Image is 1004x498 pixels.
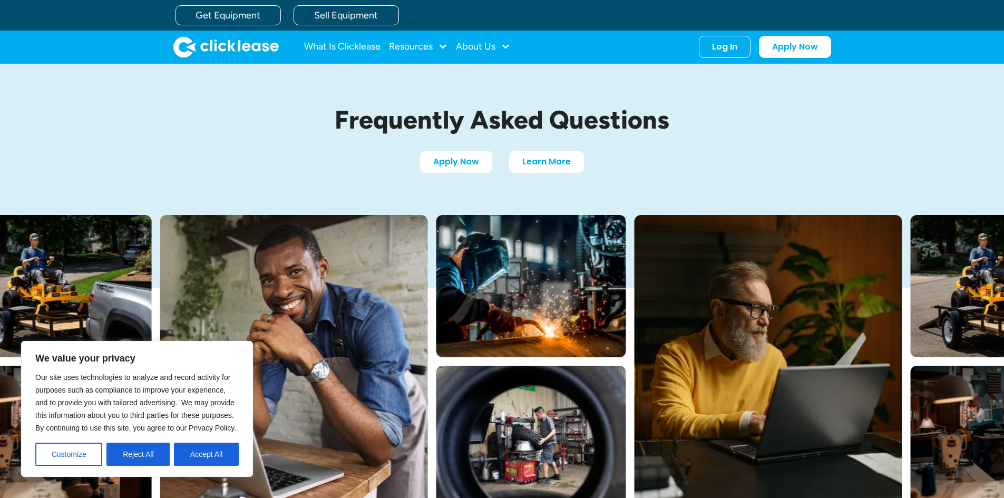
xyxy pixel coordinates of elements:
[173,36,279,57] img: Clicklease logo
[35,443,102,466] button: Customize
[176,5,281,25] a: Get Equipment
[106,443,170,466] button: Reject All
[174,443,239,466] button: Accept All
[255,106,750,134] h1: Frequently Asked Questions
[436,215,626,357] img: A welder in a large mask working on a large pipe
[304,36,381,57] a: What Is Clicklease
[712,42,737,52] div: Log In
[294,5,399,25] a: Sell Equipment
[420,151,492,173] a: Apply Now
[389,36,447,57] div: Resources
[456,36,510,57] div: About Us
[35,373,236,432] span: Our site uses technologies to analyze and record activity for purposes such as compliance to impr...
[21,341,253,477] div: We value your privacy
[173,36,279,57] a: home
[509,151,584,173] a: Learn More
[759,36,831,58] a: Apply Now
[35,352,239,365] p: We value your privacy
